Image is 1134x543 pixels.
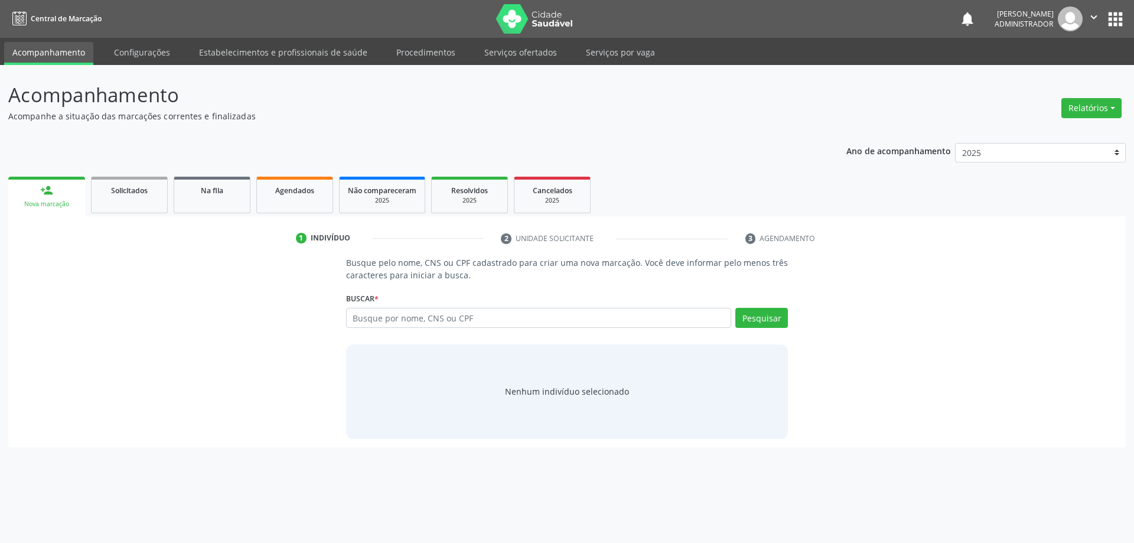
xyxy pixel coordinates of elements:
[451,186,488,196] span: Resolvidos
[995,9,1054,19] div: [PERSON_NAME]
[348,186,416,196] span: Não compareceram
[275,186,314,196] span: Agendados
[348,196,416,205] div: 2025
[533,186,572,196] span: Cancelados
[8,80,790,110] p: Acompanhamento
[523,196,582,205] div: 2025
[959,11,976,27] button: notifications
[346,290,379,308] label: Buscar
[311,233,350,243] div: Indivíduo
[735,308,788,328] button: Pesquisar
[1083,6,1105,31] button: 
[505,385,629,398] div: Nenhum indivíduo selecionado
[1058,6,1083,31] img: img
[4,42,93,65] a: Acompanhamento
[8,110,790,122] p: Acompanhe a situação das marcações correntes e finalizadas
[388,42,464,63] a: Procedimentos
[846,143,951,158] p: Ano de acompanhamento
[111,186,148,196] span: Solicitados
[31,14,102,24] span: Central de Marcação
[1061,98,1122,118] button: Relatórios
[346,256,788,281] p: Busque pelo nome, CNS ou CPF cadastrado para criar uma nova marcação. Você deve informar pelo men...
[578,42,663,63] a: Serviços por vaga
[440,196,499,205] div: 2025
[8,9,102,28] a: Central de Marcação
[296,233,307,243] div: 1
[346,308,732,328] input: Busque por nome, CNS ou CPF
[201,186,223,196] span: Na fila
[191,42,376,63] a: Estabelecimentos e profissionais de saúde
[476,42,565,63] a: Serviços ofertados
[995,19,1054,29] span: Administrador
[17,200,77,209] div: Nova marcação
[40,184,53,197] div: person_add
[106,42,178,63] a: Configurações
[1105,9,1126,30] button: apps
[1087,11,1100,24] i: 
